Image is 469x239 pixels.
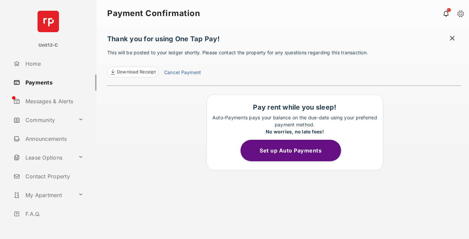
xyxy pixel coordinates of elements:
p: Unit12-C [39,42,58,49]
p: Auto-Payments pays your balance on the due-date using your preferred payment method. [210,114,380,135]
div: No worries, no late fees! [210,128,380,135]
strong: Payment Confirmation [107,9,200,17]
a: Payments [11,74,96,91]
button: Set up Auto Payments [241,140,341,161]
img: svg+xml;base64,PHN2ZyB4bWxucz0iaHR0cDovL3d3dy53My5vcmcvMjAwMC9zdmciIHdpZHRoPSI2NCIgaGVpZ2h0PSI2NC... [38,11,59,32]
a: Announcements [11,131,96,147]
a: My Apartment [11,187,75,203]
a: Community [11,112,75,128]
h1: Thank you for using One Tap Pay! [107,35,461,46]
span: Download Receipt [117,69,156,75]
a: F.A.Q. [11,206,96,222]
a: Lease Options [11,150,75,166]
a: Download Receipt [107,67,159,77]
p: This will be posted to your ledger shortly. Please contact the property for any questions regardi... [107,49,461,77]
a: Cancel Payment [164,69,201,77]
a: Messages & Alerts [11,93,96,109]
h1: Pay rent while you sleep! [210,103,380,111]
a: Set up Auto Payments [241,147,349,154]
a: Contact Property [11,168,96,184]
a: Home [11,56,96,72]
